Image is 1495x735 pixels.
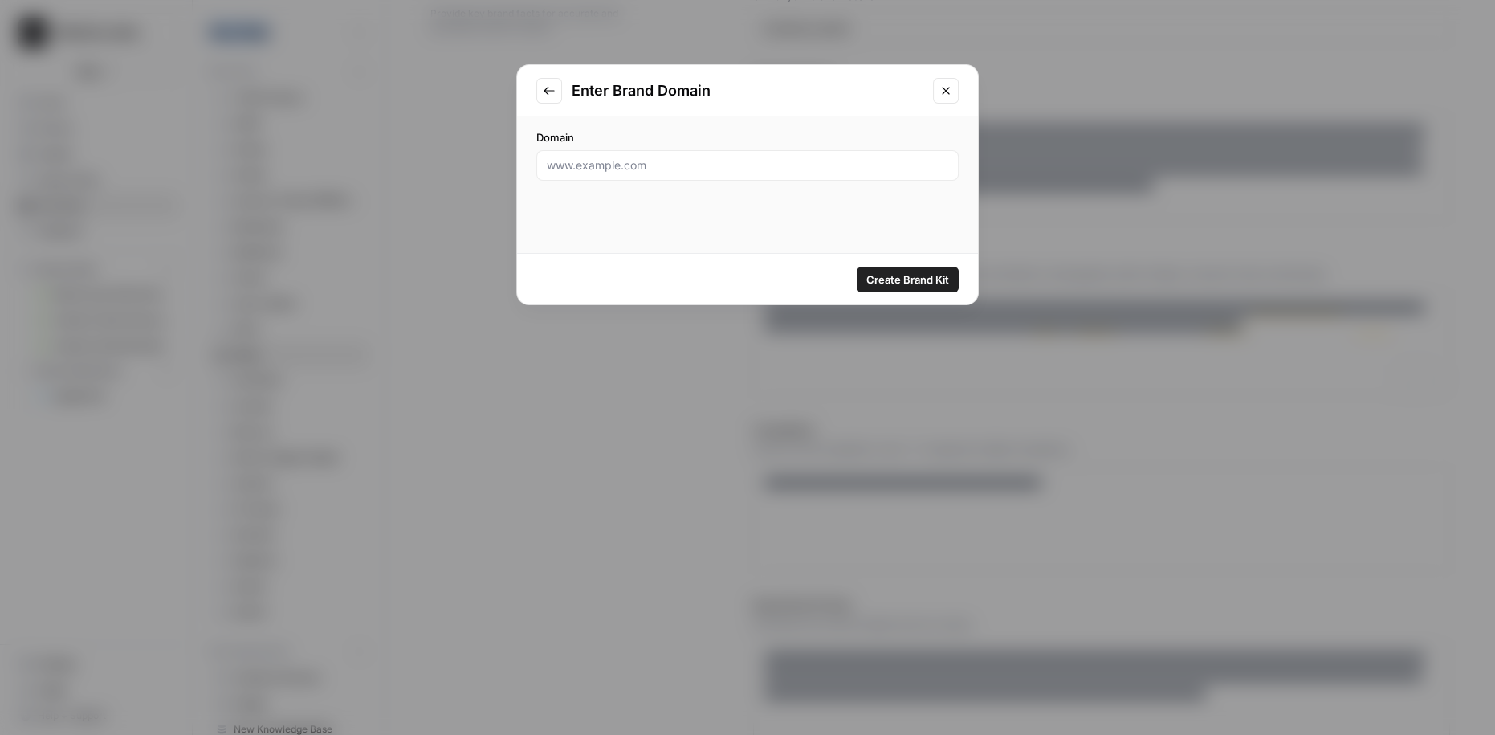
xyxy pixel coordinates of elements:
button: Close modal [933,78,959,104]
h2: Enter Brand Domain [572,80,923,102]
label: Domain [536,129,959,145]
input: www.example.com [547,157,948,174]
button: Go to previous step [536,78,562,104]
span: Create Brand Kit [866,272,949,288]
button: Create Brand Kit [857,267,959,292]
